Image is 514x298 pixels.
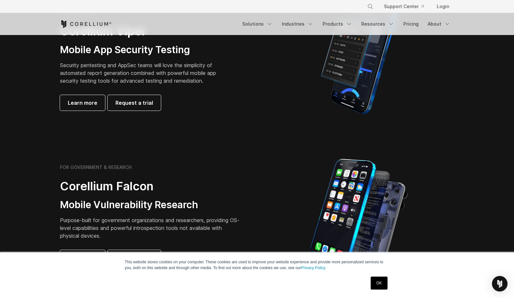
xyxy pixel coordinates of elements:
h3: Mobile Vulnerability Research [60,199,242,211]
button: Search [365,1,376,12]
a: Learn more [60,250,105,266]
a: Corellium Home [60,20,112,28]
a: Login [432,1,454,12]
a: Industries [278,18,317,30]
a: Support Center [379,1,429,12]
h6: FOR GOVERNMENT & RESEARCH [60,164,132,170]
p: Security pentesting and AppSec teams will love the simplicity of automated report generation comb... [60,61,226,85]
h2: Corellium Falcon [60,179,242,194]
img: Corellium MATRIX automated report on iPhone showing app vulnerability test results across securit... [310,3,408,117]
a: Pricing [400,18,423,30]
div: Navigation Menu [238,18,454,30]
a: Privacy Policy. [301,266,326,270]
span: Request a trial [115,99,153,107]
a: Solutions [238,18,277,30]
a: Learn more [60,95,105,111]
a: OK [371,277,387,290]
div: Navigation Menu [359,1,454,12]
img: iPhone model separated into the mechanics used to build the physical device. [310,158,408,272]
div: Open Intercom Messenger [492,276,508,292]
a: Resources [357,18,398,30]
a: Products [319,18,356,30]
a: Request a trial [108,95,161,111]
p: Purpose-built for government organizations and researchers, providing OS-level capabilities and p... [60,216,242,240]
p: This website stores cookies on your computer. These cookies are used to improve your website expe... [125,259,389,271]
span: Learn more [68,99,97,107]
a: About [424,18,454,30]
a: Request a trial [108,250,161,266]
h3: Mobile App Security Testing [60,44,226,56]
